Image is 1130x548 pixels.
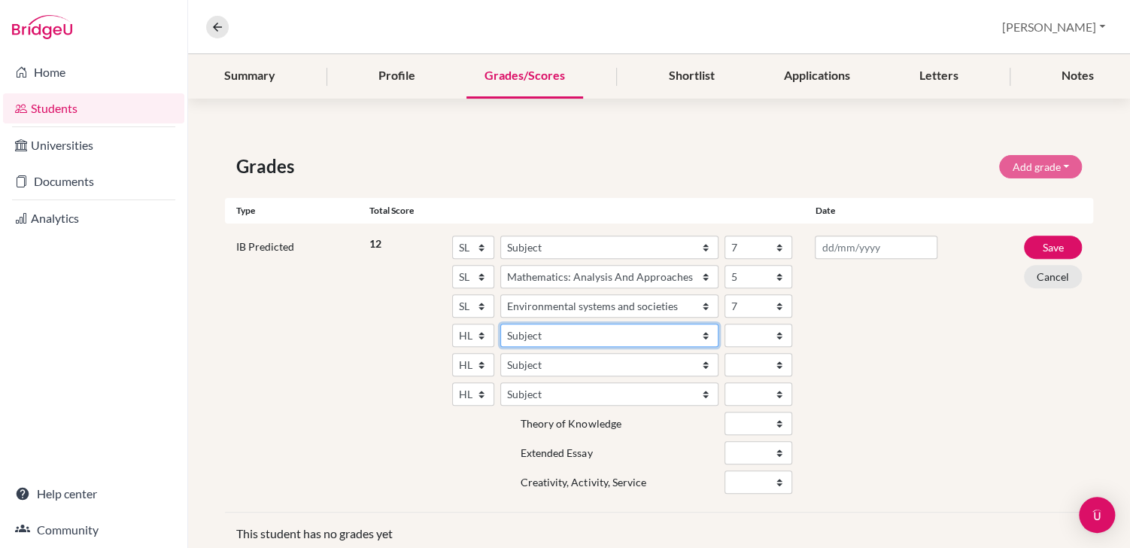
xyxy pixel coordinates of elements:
[3,166,184,196] a: Documents
[466,54,583,99] div: Grades/Scores
[995,13,1112,41] button: [PERSON_NAME]
[3,57,184,87] a: Home
[766,54,868,99] div: Applications
[521,416,621,431] label: Theory of Knowledge
[369,236,440,500] div: 12
[3,93,184,123] a: Students
[360,54,433,99] div: Profile
[236,525,1082,543] p: This student has no grades yet
[3,203,184,233] a: Analytics
[369,204,803,218] div: Total score
[236,153,300,180] span: Grades
[225,239,369,500] div: IB Predicted
[1079,497,1115,533] div: Open Intercom Messenger
[803,204,1021,218] div: Date
[1024,265,1082,288] button: Cancel
[651,54,733,99] div: Shortlist
[3,479,184,509] a: Help center
[12,15,72,39] img: Bridge-U
[1043,54,1112,99] div: Notes
[3,130,184,160] a: Universities
[901,54,977,99] div: Letters
[225,204,369,218] div: Type
[206,54,293,99] div: Summary
[1024,236,1082,259] button: Save
[521,474,645,490] label: Creativity, Activity, Service
[521,445,592,461] label: Extended Essay
[815,236,937,259] input: dd/mm/yyyy
[3,515,184,545] a: Community
[999,155,1082,178] button: Add grade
